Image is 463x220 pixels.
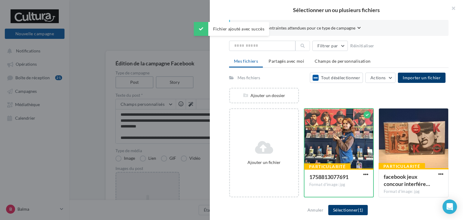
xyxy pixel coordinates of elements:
[234,58,258,64] span: Mes fichiers
[194,22,269,36] div: Fichier ajouté avec succès
[240,25,355,31] span: Consulter les contraintes attendues pour ce type de campagne
[309,182,368,187] div: Format d'image: jpg
[238,75,260,81] div: Mes fichiers
[398,73,446,83] button: Importer un fichier
[443,200,457,214] div: Open Intercom Messenger
[230,93,298,99] div: Ajouter un dossier
[315,58,370,64] span: Champs de personnalisation
[384,173,430,187] span: facebook jeux concour interférence superbus 2025 V2
[328,205,368,215] button: Sélectionner(1)
[403,75,441,80] span: Importer un fichier
[312,41,348,51] button: Filtrer par
[309,174,348,180] span: 1758813077691
[305,206,326,214] button: Annuler
[304,163,351,170] div: Particularité
[379,163,425,170] div: Particularité
[219,7,453,13] h2: Sélectionner un ou plusieurs fichiers
[269,58,304,64] span: Partagés avec moi
[232,159,296,165] div: Ajouter un fichier
[240,25,361,32] button: Consulter les contraintes attendues pour ce type de campagne
[384,189,443,194] div: Format d'image: jpg
[310,73,363,83] button: Tout désélectionner
[358,207,363,212] span: (1)
[365,73,395,83] button: Actions
[348,42,377,49] button: Réinitialiser
[370,75,386,80] span: Actions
